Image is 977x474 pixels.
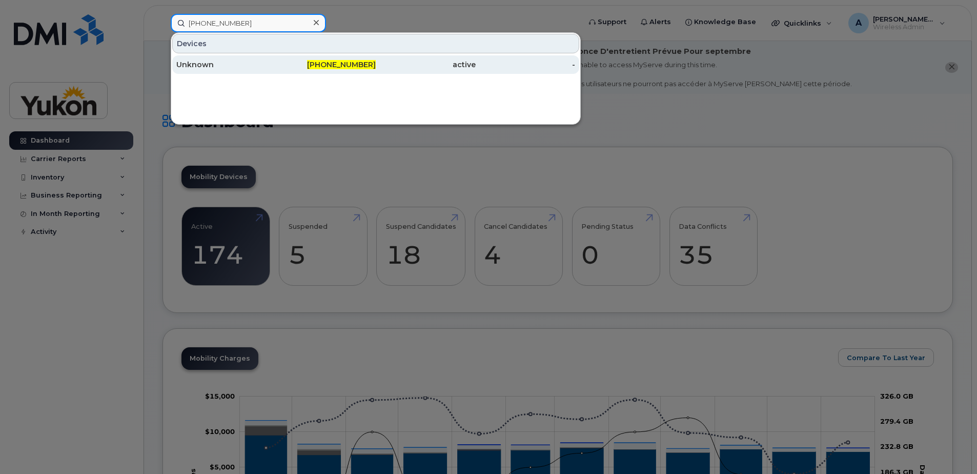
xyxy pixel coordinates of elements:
div: Unknown [176,60,276,70]
div: Devices [172,34,579,53]
div: active [376,60,476,70]
a: Unknown[PHONE_NUMBER]active- [172,55,579,74]
div: - [476,60,576,70]
span: [PHONE_NUMBER] [307,60,376,69]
